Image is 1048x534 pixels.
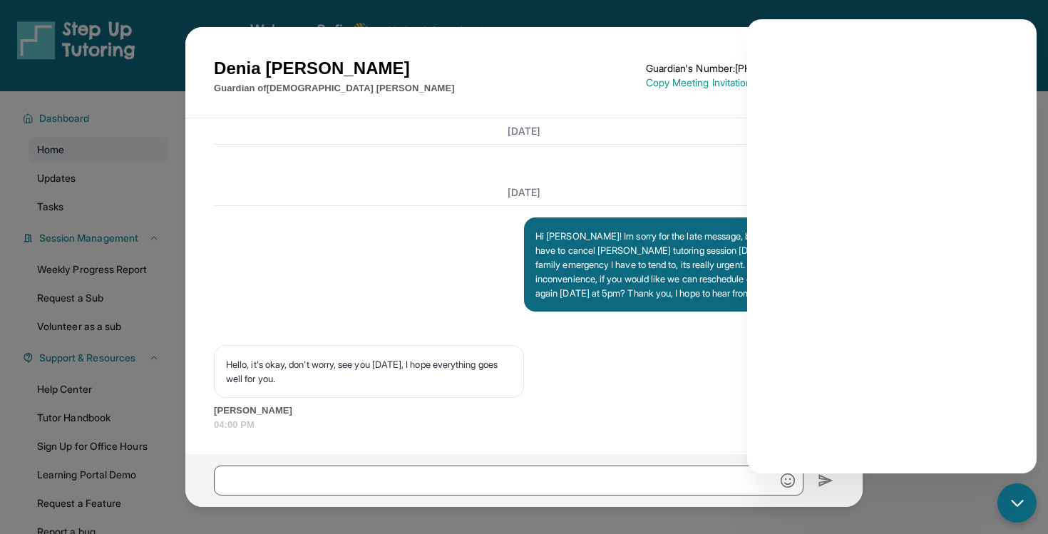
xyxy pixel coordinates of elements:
[818,472,834,489] img: Send icon
[214,185,834,200] h3: [DATE]
[214,418,834,432] span: 04:00 PM
[226,357,512,386] p: Hello, it's okay, don't worry, see you [DATE], I hope everything goes well for you.
[214,81,455,96] p: Guardian of [DEMOGRAPHIC_DATA] [PERSON_NAME]
[747,19,1037,473] iframe: Chatbot
[214,56,455,81] h1: Denia [PERSON_NAME]
[214,404,834,418] span: [PERSON_NAME]
[646,61,834,76] p: Guardian's Number: [PHONE_NUMBER]
[646,76,834,90] p: Copy Meeting Invitation
[997,483,1037,523] button: chat-button
[781,473,795,488] img: Emoji
[535,229,823,300] p: Hi [PERSON_NAME]! Im sorry for the late message, but unfortunately I have to cancel [PERSON_NAME]...
[214,124,834,138] h3: [DATE]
